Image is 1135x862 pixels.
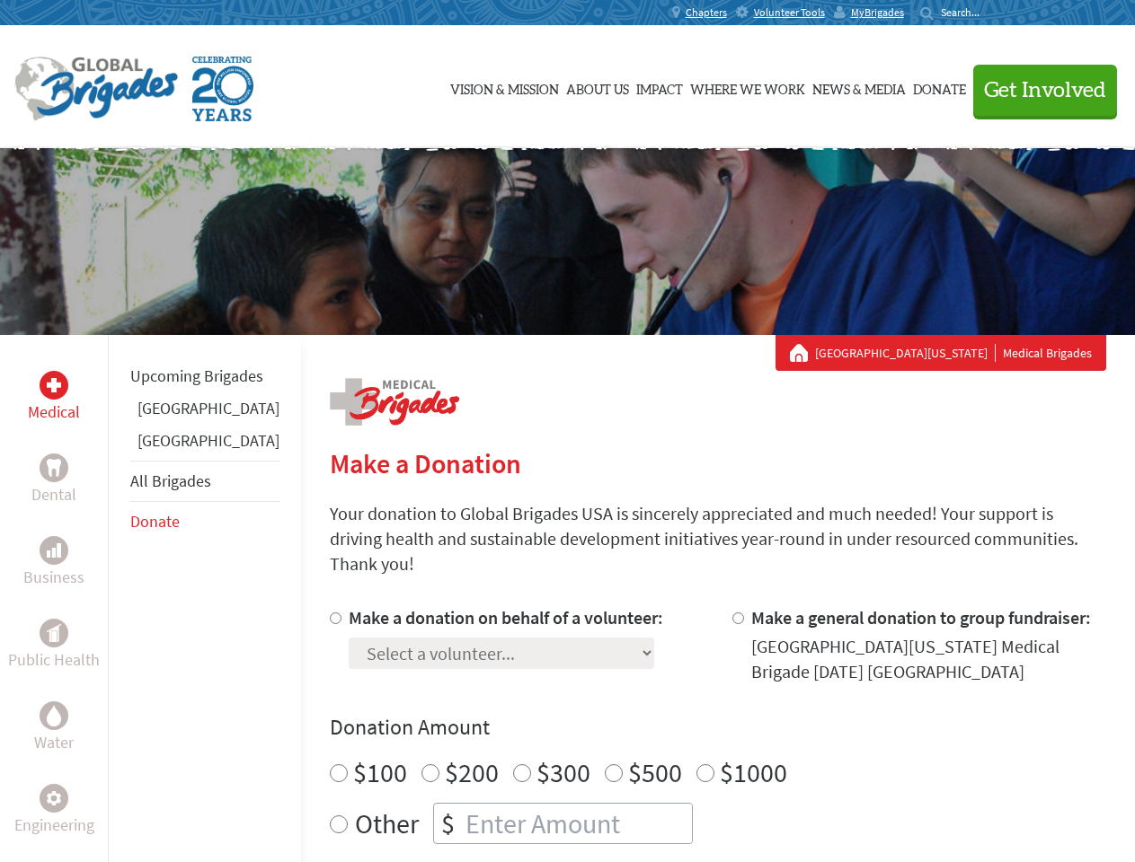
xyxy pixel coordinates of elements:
li: Donate [130,502,279,541]
div: Business [40,536,68,565]
img: Engineering [47,791,61,805]
label: $500 [628,755,682,789]
a: BusinessBusiness [23,536,84,590]
img: Public Health [47,624,61,642]
h2: Make a Donation [330,447,1106,479]
span: MyBrigades [851,5,904,20]
div: Medical [40,371,68,400]
button: Get Involved [973,65,1117,116]
label: Make a donation on behalf of a volunteer: [349,606,663,629]
span: Chapters [686,5,727,20]
p: Public Health [8,647,100,673]
a: MedicalMedical [28,371,80,425]
label: Make a general donation to group fundraiser: [751,606,1091,629]
a: [GEOGRAPHIC_DATA] [137,430,279,451]
img: logo-medical.png [330,378,459,426]
a: About Us [566,42,629,132]
p: Your donation to Global Brigades USA is sincerely appreciated and much needed! Your support is dr... [330,501,1106,576]
label: $100 [353,755,407,789]
a: [GEOGRAPHIC_DATA] [137,398,279,418]
img: Global Brigades Celebrating 20 Years [192,57,253,121]
a: Upcoming Brigades [130,365,263,386]
img: Dental [47,459,61,476]
a: News & Media [812,42,906,132]
img: Medical [47,378,61,392]
span: Get Involved [984,80,1106,101]
li: Ghana [130,396,279,428]
div: Engineering [40,784,68,813]
div: Dental [40,453,68,482]
h4: Donation Amount [330,713,1106,742]
div: [GEOGRAPHIC_DATA][US_STATE] Medical Brigade [DATE] [GEOGRAPHIC_DATA] [751,634,1106,684]
input: Enter Amount [462,804,692,843]
p: Water [34,730,74,755]
input: Search... [941,5,992,19]
label: $300 [536,755,590,789]
a: All Brigades [130,471,211,491]
label: Other [355,803,419,844]
p: Business [23,565,84,590]
li: All Brigades [130,461,279,502]
div: Medical Brigades [790,344,1092,362]
span: Volunteer Tools [754,5,825,20]
a: Public HealthPublic Health [8,619,100,673]
img: Water [47,705,61,726]
a: Donate [913,42,966,132]
a: EngineeringEngineering [14,784,94,838]
p: Dental [31,482,76,507]
p: Engineering [14,813,94,838]
a: WaterWater [34,701,74,755]
li: Guatemala [130,428,279,461]
div: Water [40,701,68,730]
a: [GEOGRAPHIC_DATA][US_STATE] [815,344,996,362]
a: Vision & Mission [450,42,559,132]
a: DentalDental [31,453,76,507]
p: Medical [28,400,80,425]
a: Donate [130,511,180,532]
img: Business [47,543,61,558]
li: Upcoming Brigades [130,356,279,396]
a: Where We Work [690,42,805,132]
a: Impact [636,42,683,132]
div: Public Health [40,619,68,647]
label: $200 [445,755,499,789]
div: $ [434,804,462,843]
label: $1000 [720,755,787,789]
img: Global Brigades Logo [14,57,178,121]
